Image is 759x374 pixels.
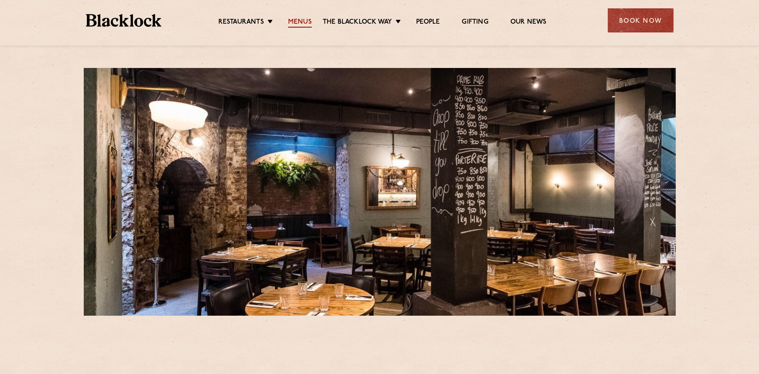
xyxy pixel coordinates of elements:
img: BL_Textured_Logo-footer-cropped.svg [86,14,162,27]
a: Menus [288,18,312,28]
a: Our News [510,18,547,28]
a: Restaurants [218,18,264,28]
a: Gifting [462,18,488,28]
a: The Blacklock Way [323,18,392,28]
a: People [416,18,440,28]
div: Book Now [608,8,673,32]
